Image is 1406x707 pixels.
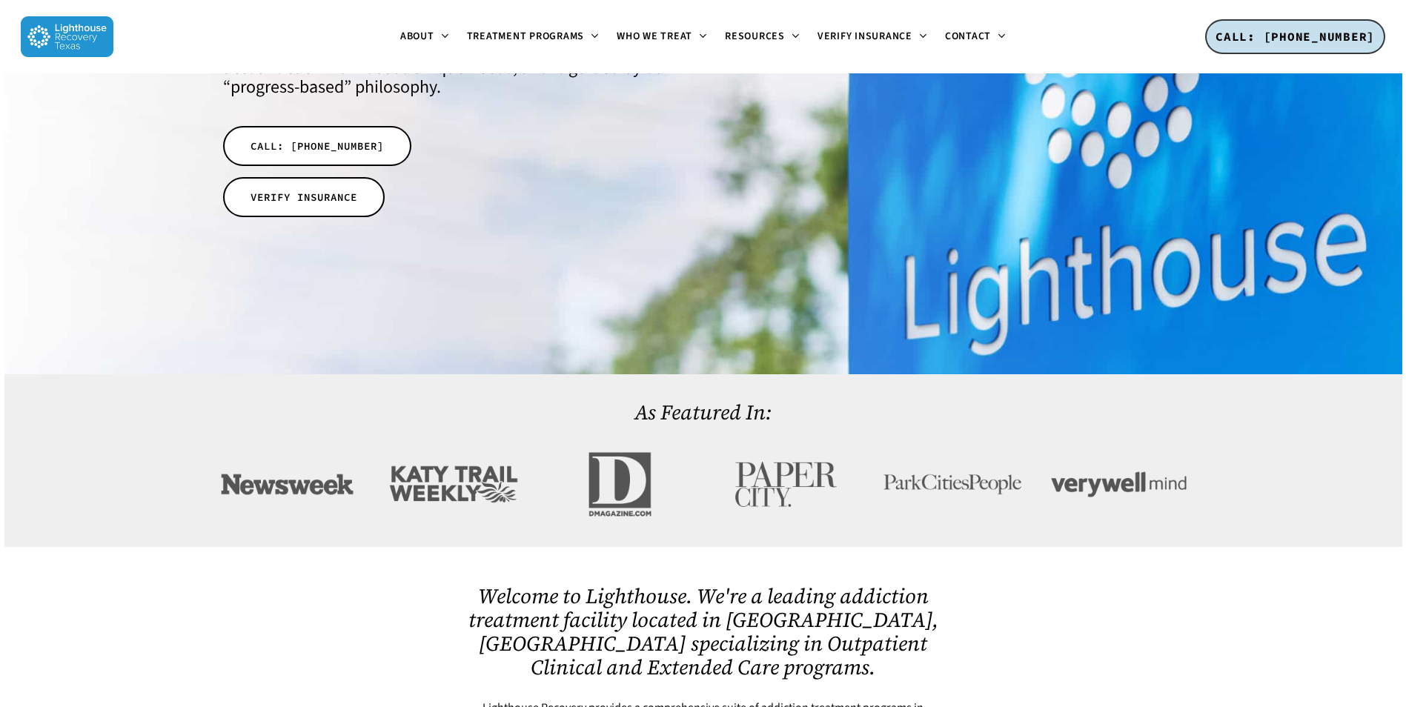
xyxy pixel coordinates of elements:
a: As Featured In: [634,398,772,426]
a: progress-based [231,74,344,100]
a: Treatment Programs [458,31,609,43]
span: CALL: [PHONE_NUMBER] [1216,29,1375,44]
img: Lighthouse Recovery Texas [21,16,113,57]
a: Contact [936,31,1015,43]
span: About [400,29,434,44]
span: Contact [945,29,991,44]
span: VERIFY INSURANCE [251,190,357,205]
a: Resources [716,31,809,43]
h2: Welcome to Lighthouse. We're a leading addiction treatment facility located in [GEOGRAPHIC_DATA],... [463,584,942,679]
h4: Lighthouse offers personalized and research-backed addiction treatment programs in [GEOGRAPHIC_DA... [223,1,683,97]
span: Treatment Programs [467,29,585,44]
span: Verify Insurance [818,29,912,44]
a: Who We Treat [608,31,716,43]
span: Resources [725,29,785,44]
a: Verify Insurance [809,31,936,43]
a: VERIFY INSURANCE [223,177,385,217]
a: CALL: [PHONE_NUMBER] [1205,19,1385,55]
span: CALL: [PHONE_NUMBER] [251,139,384,153]
span: Who We Treat [617,29,692,44]
a: About [391,31,458,43]
a: CALL: [PHONE_NUMBER] [223,126,411,166]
